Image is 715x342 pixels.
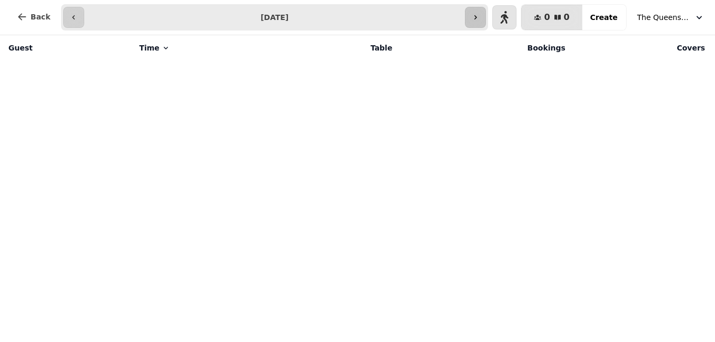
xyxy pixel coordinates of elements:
th: Bookings [399,35,572,61]
span: 0 [564,13,570,22]
th: Covers [572,35,711,61]
button: Back [8,4,59,29]
span: Create [590,14,618,21]
span: 0 [544,13,550,22]
span: Time [139,43,159,53]
span: Back [31,13,51,21]
button: Time [139,43,170,53]
button: 00 [521,5,582,30]
button: Create [582,5,626,30]
th: Table [281,35,399,61]
span: The Queens Head [637,12,690,23]
button: The Queens Head [631,8,711,27]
